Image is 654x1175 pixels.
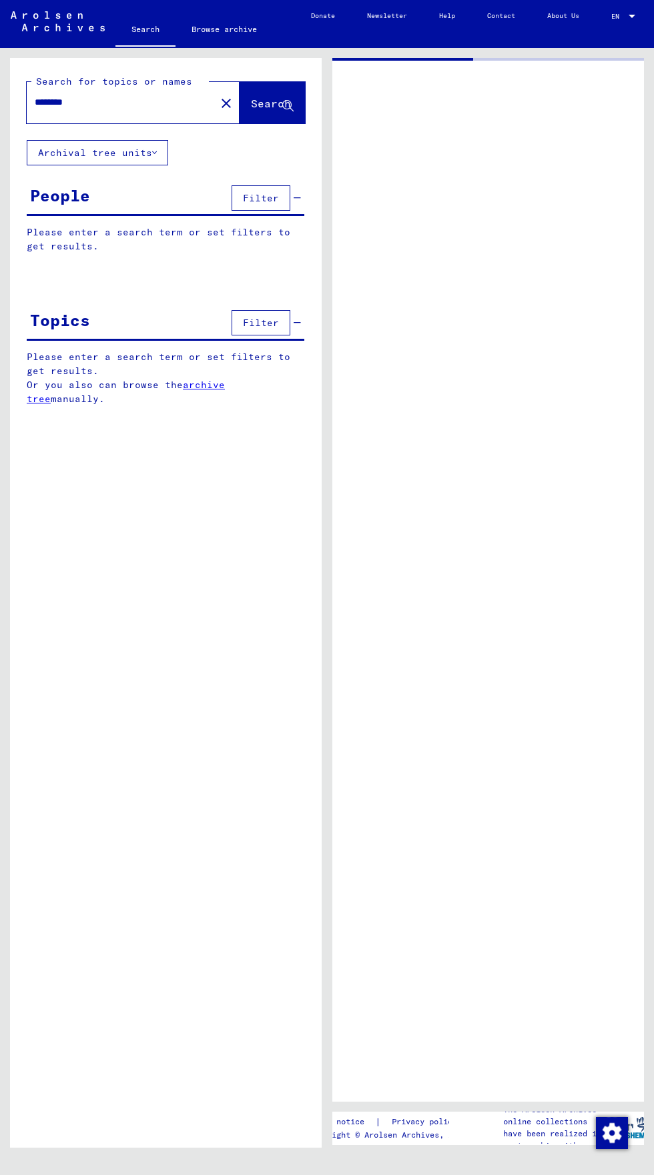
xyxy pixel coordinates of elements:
[27,225,304,253] p: Please enter a search term or set filters to get results.
[27,140,168,165] button: Archival tree units
[232,310,290,335] button: Filter
[36,75,192,87] mat-label: Search for topics or names
[251,97,291,110] span: Search
[213,89,240,116] button: Clear
[308,1115,375,1129] a: Legal notice
[240,82,305,123] button: Search
[27,350,305,406] p: Please enter a search term or set filters to get results. Or you also can browse the manually.
[595,1116,627,1148] div: Change consent
[30,183,90,207] div: People
[381,1115,473,1129] a: Privacy policy
[243,317,279,329] span: Filter
[176,13,273,45] a: Browse archive
[243,192,279,204] span: Filter
[503,1128,605,1152] p: have been realized in partnership with
[503,1104,605,1128] p: The Arolsen Archives online collections
[11,11,105,31] img: Arolsen_neg.svg
[308,1115,473,1129] div: |
[596,1117,628,1149] img: Change consent
[115,13,176,48] a: Search
[218,95,234,111] mat-icon: close
[308,1129,473,1141] p: Copyright © Arolsen Archives, 2021
[27,379,225,405] a: archive tree
[611,13,626,20] span: EN
[30,308,90,332] div: Topics
[232,185,290,211] button: Filter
